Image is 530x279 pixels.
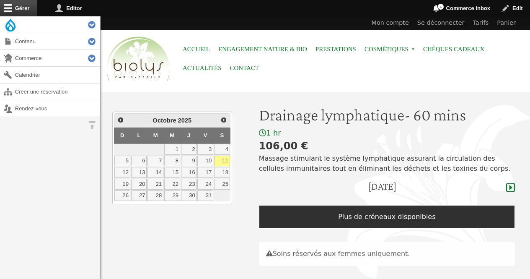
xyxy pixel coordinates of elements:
a: 24 [197,179,213,190]
a: 26 [114,190,130,201]
div: Soins réservés aux femmes uniquement. [259,242,515,266]
a: 22 [164,179,180,190]
span: Suivant [220,117,227,123]
a: 17 [197,167,213,178]
a: 8 [164,156,180,167]
span: Cosmétiques [365,40,415,59]
a: 29 [164,190,180,201]
a: 2 [181,144,197,155]
div: Plus de créneaux disponibles [259,205,515,229]
a: 9 [181,156,197,167]
a: 21 [147,179,163,190]
span: Dimanche [120,132,124,138]
h1: Drainage lymphatique- 60 mins [259,105,515,125]
header: Entête du site [101,16,530,88]
a: 4 [214,144,230,155]
a: 18 [214,167,230,178]
a: 6 [131,156,147,167]
a: 28 [147,190,163,201]
span: Lundi [137,132,140,138]
a: 20 [131,179,147,190]
a: Contact [230,59,259,78]
div: 1 hr [259,128,515,138]
a: Se déconnecter [413,16,469,30]
span: Mardi [153,132,158,138]
p: Massage stimulant le système lymphatique assurant la circulation des cellules immunitaires tout e... [259,154,515,174]
a: 10 [197,156,213,167]
a: 7 [147,156,163,167]
a: 14 [147,167,163,178]
a: 30 [181,190,197,201]
a: 3 [197,144,213,155]
span: 1 [437,3,444,10]
a: 27 [131,190,147,201]
span: Jeudi [187,132,190,138]
a: Mon compte [367,16,413,30]
a: Précédent [115,115,126,125]
a: Engagement Nature & Bio [218,40,307,59]
a: Accueil [183,40,210,59]
a: 11 [214,156,230,167]
a: Tarifs [469,16,493,30]
span: Samedi [220,132,224,138]
a: 25 [214,179,230,190]
span: Mercredi [170,132,174,138]
span: Précédent [117,117,124,123]
div: 106,00 € [259,138,515,154]
a: Chèques cadeaux [423,40,484,59]
img: Accueil [105,35,172,83]
a: 16 [181,167,197,178]
span: Octobre [153,117,176,124]
a: 1 [164,144,180,155]
button: Orientation horizontale [84,117,100,133]
span: 2025 [178,117,192,124]
a: Actualités [183,59,222,78]
a: 23 [181,179,197,190]
h4: [DATE] [368,180,396,193]
a: 13 [131,167,147,178]
a: Prestations [315,40,356,59]
a: Suivant [218,115,229,125]
a: 15 [164,167,180,178]
a: Panier [493,16,520,30]
a: 12 [114,167,130,178]
span: » [411,48,415,51]
a: 19 [114,179,130,190]
a: 31 [197,190,213,201]
span: Vendredi [204,132,207,138]
a: 5 [114,156,130,167]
